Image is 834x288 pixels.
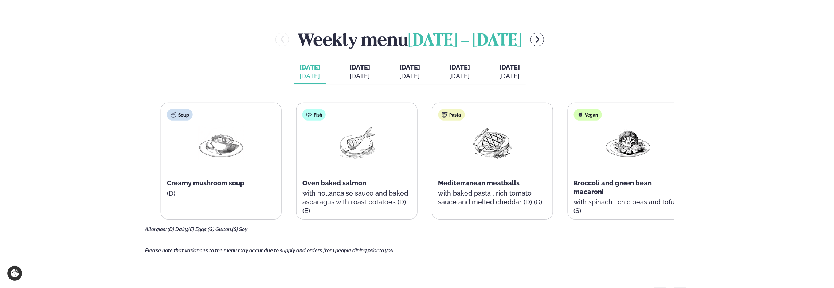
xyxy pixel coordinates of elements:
img: Soup.png [198,126,244,160]
p: with hollandaise sauce and baked asparagus with roast potatoes (D) (E) [302,189,411,215]
img: fish.svg [306,112,312,118]
button: [DATE] [DATE] [294,60,326,84]
span: [DATE] [499,63,520,71]
h2: Weekly menu [298,28,522,51]
span: Creamy mushroom soup [167,179,244,187]
button: menu-btn-right [530,33,544,46]
img: soup.svg [171,112,176,118]
img: Vegan.svg [577,112,583,118]
span: (D) Dairy, [168,226,188,232]
div: [DATE] [399,72,420,80]
span: (E) Eggs, [188,226,208,232]
img: pasta.svg [442,112,447,118]
span: [DATE] - [DATE] [408,33,522,49]
img: Beef-Meat.png [469,126,516,160]
button: [DATE] [DATE] [393,60,426,84]
span: Mediterranean meatballs [438,179,520,187]
a: Cookie settings [7,266,22,281]
p: with baked pasta , rich tomato sauce and melted cheddar (D) (G) [438,189,547,206]
span: Oven baked salmon [302,179,366,187]
span: Broccoli and green bean macaroni [574,179,652,196]
div: [DATE] [449,72,470,80]
div: Soup [167,109,193,121]
span: [DATE] [299,63,320,72]
span: Please note that variances to the menu may occur due to supply and orders from people dining prio... [145,248,395,253]
button: [DATE] [DATE] [493,60,526,84]
button: [DATE] [DATE] [344,60,376,84]
button: menu-btn-left [275,33,289,46]
div: Fish [302,109,326,121]
img: Vegan.png [605,126,651,160]
span: [DATE] [449,63,470,71]
div: [DATE] [299,72,320,80]
div: Vegan [574,109,602,121]
span: Allergies: [145,226,167,232]
div: Pasta [438,109,465,121]
p: with spinach , chic peas and tofu (S) [574,198,682,215]
img: Fish.png [333,126,380,160]
span: [DATE] [399,63,420,71]
span: (G) Gluten, [208,226,232,232]
div: [DATE] [499,72,520,80]
p: (D) [167,189,275,198]
span: [DATE] [349,63,370,71]
button: [DATE] [DATE] [443,60,476,84]
span: (S) Soy [232,226,247,232]
div: [DATE] [349,72,370,80]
